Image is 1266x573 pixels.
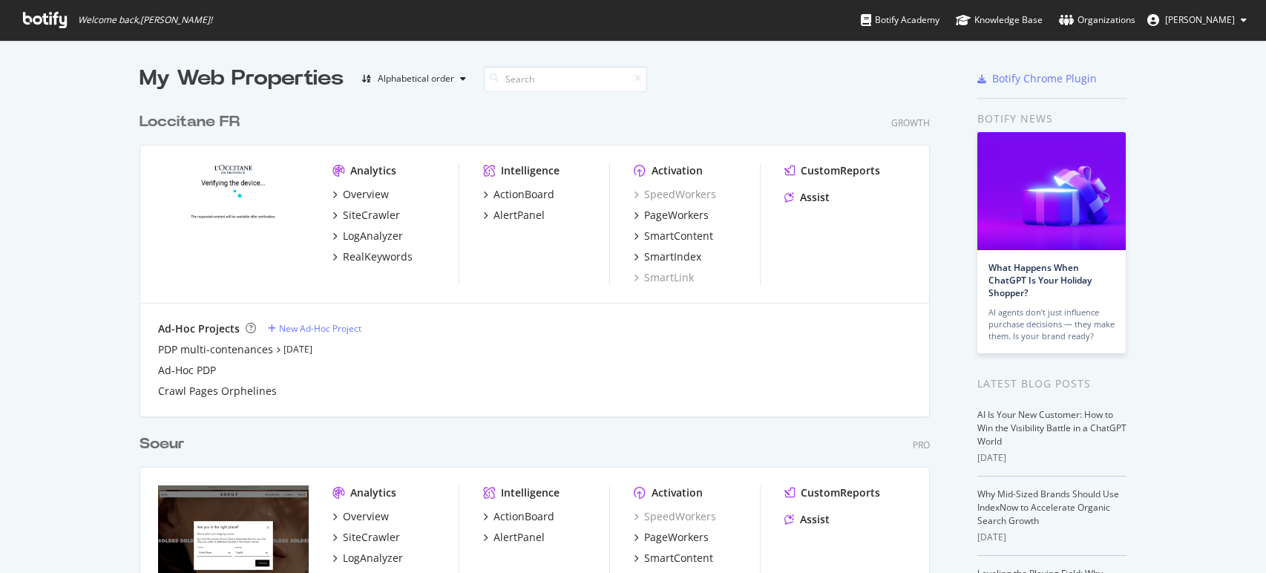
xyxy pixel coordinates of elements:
[956,13,1043,27] div: Knowledge Base
[140,111,240,133] div: Loccitane FR
[992,71,1097,86] div: Botify Chrome Plugin
[634,270,694,285] a: SmartLink
[634,249,701,264] a: SmartIndex
[332,208,400,223] a: SiteCrawler
[343,509,389,524] div: Overview
[158,384,277,399] a: Crawl Pages Orphelines
[140,433,191,455] a: Soeur
[644,530,709,545] div: PageWorkers
[861,13,939,27] div: Botify Academy
[644,551,713,566] div: SmartContent
[158,163,309,284] img: fr.loccitane.com
[652,163,703,178] div: Activation
[493,187,554,202] div: ActionBoard
[801,163,880,178] div: CustomReports
[158,321,240,336] div: Ad-Hoc Projects
[332,551,403,566] a: LogAnalyzer
[350,163,396,178] div: Analytics
[988,261,1092,299] a: What Happens When ChatGPT Is Your Holiday Shopper?
[332,187,389,202] a: Overview
[501,485,560,500] div: Intelligence
[634,530,709,545] a: PageWorkers
[140,433,185,455] div: Soeur
[279,322,361,335] div: New Ad-Hoc Project
[483,208,545,223] a: AlertPanel
[634,229,713,243] a: SmartContent
[158,363,216,378] a: Ad-Hoc PDP
[343,208,400,223] div: SiteCrawler
[158,342,273,357] a: PDP multi-contenances
[332,530,400,545] a: SiteCrawler
[493,530,545,545] div: AlertPanel
[332,229,403,243] a: LogAnalyzer
[483,530,545,545] a: AlertPanel
[1059,13,1135,27] div: Organizations
[332,509,389,524] a: Overview
[283,343,312,356] a: [DATE]
[644,249,701,264] div: SmartIndex
[1165,13,1235,26] span: Robin Baron
[800,512,830,527] div: Assist
[1135,8,1259,32] button: [PERSON_NAME]
[343,229,403,243] div: LogAnalyzer
[977,376,1126,392] div: Latest Blog Posts
[977,408,1126,448] a: AI Is Your New Customer: How to Win the Visibility Battle in a ChatGPT World
[634,551,713,566] a: SmartContent
[801,485,880,500] div: CustomReports
[634,509,716,524] a: SpeedWorkers
[800,190,830,205] div: Assist
[891,117,930,129] div: Growth
[977,531,1126,544] div: [DATE]
[484,66,647,92] input: Search
[644,208,709,223] div: PageWorkers
[977,132,1126,250] img: What Happens When ChatGPT Is Your Holiday Shopper?
[343,249,413,264] div: RealKeywords
[350,485,396,500] div: Analytics
[343,187,389,202] div: Overview
[378,74,454,83] div: Alphabetical order
[652,485,703,500] div: Activation
[140,64,344,94] div: My Web Properties
[343,551,403,566] div: LogAnalyzer
[784,190,830,205] a: Assist
[784,485,880,500] a: CustomReports
[988,307,1115,342] div: AI agents don’t just influence purchase decisions — they make them. Is your brand ready?
[634,208,709,223] a: PageWorkers
[483,509,554,524] a: ActionBoard
[784,512,830,527] a: Assist
[977,451,1126,465] div: [DATE]
[977,488,1119,527] a: Why Mid-Sized Brands Should Use IndexNow to Accelerate Organic Search Growth
[140,111,246,133] a: Loccitane FR
[644,229,713,243] div: SmartContent
[977,111,1126,127] div: Botify news
[501,163,560,178] div: Intelligence
[493,509,554,524] div: ActionBoard
[332,249,413,264] a: RealKeywords
[913,439,930,451] div: Pro
[977,71,1097,86] a: Botify Chrome Plugin
[268,322,361,335] a: New Ad-Hoc Project
[78,14,212,26] span: Welcome back, [PERSON_NAME] !
[483,187,554,202] a: ActionBoard
[784,163,880,178] a: CustomReports
[493,208,545,223] div: AlertPanel
[343,530,400,545] div: SiteCrawler
[634,187,716,202] a: SpeedWorkers
[355,67,472,91] button: Alphabetical order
